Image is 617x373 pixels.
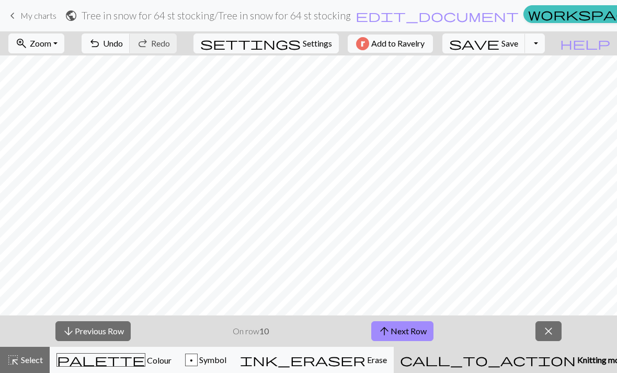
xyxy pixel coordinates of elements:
[62,324,75,338] span: arrow_downward
[15,36,28,51] span: zoom_in
[145,355,172,365] span: Colour
[20,10,56,20] span: My charts
[240,353,365,367] span: ink_eraser
[378,324,391,338] span: arrow_upward
[7,353,19,367] span: highlight_alt
[178,347,233,373] button: p Symbol
[542,324,555,338] span: close
[356,37,369,50] img: Ravelry
[19,355,43,365] span: Select
[88,36,101,51] span: undo
[400,353,576,367] span: call_to_action
[65,8,77,23] span: public
[356,8,519,23] span: edit_document
[30,38,51,48] span: Zoom
[371,37,425,50] span: Add to Ravelry
[371,321,433,341] button: Next Row
[8,33,64,53] button: Zoom
[82,9,351,21] h2: Tree in snow for 64 st stocking / Tree in snow for 64 st stocking
[200,37,301,50] i: Settings
[57,353,145,367] span: palette
[560,36,610,51] span: help
[186,354,197,367] div: p
[365,355,387,365] span: Erase
[442,33,525,53] button: Save
[200,36,301,51] span: settings
[82,33,130,53] button: Undo
[193,33,339,53] button: SettingsSettings
[501,38,518,48] span: Save
[55,321,131,341] button: Previous Row
[103,38,123,48] span: Undo
[233,325,269,337] p: On row
[6,8,19,23] span: keyboard_arrow_left
[198,355,226,365] span: Symbol
[449,36,499,51] span: save
[6,7,56,25] a: My charts
[303,37,332,50] span: Settings
[233,347,394,373] button: Erase
[259,326,269,336] strong: 10
[50,347,178,373] button: Colour
[348,35,433,53] button: Add to Ravelry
